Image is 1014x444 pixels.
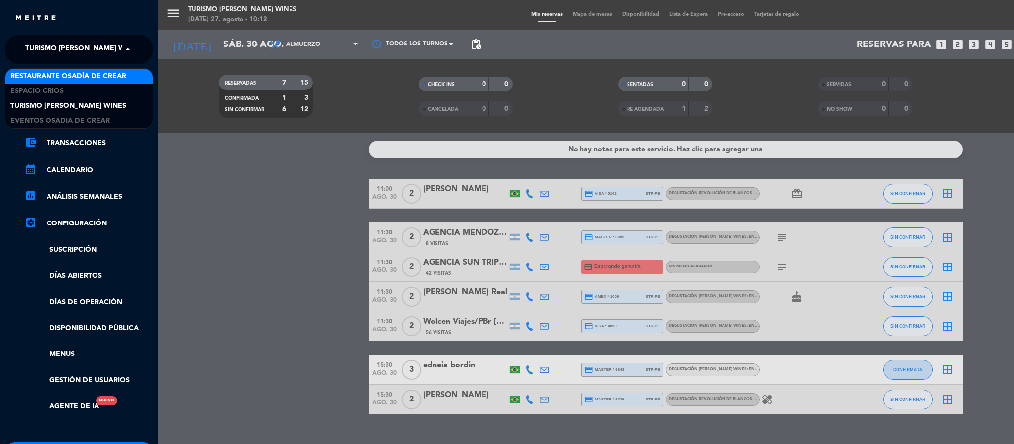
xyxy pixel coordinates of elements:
i: calendar_month [25,163,37,175]
i: settings_applications [25,217,37,228]
a: Suscripción [25,244,153,256]
i: account_balance_wallet [25,136,37,148]
a: Disponibilidad pública [25,323,153,334]
i: assessment [25,190,37,202]
span: Turismo [PERSON_NAME] Wines [25,39,141,60]
a: account_balance_walletTransacciones [25,137,153,149]
span: Restaurante Osadía de Crear [10,71,126,82]
span: Eventos Osadia de Crear [10,115,110,127]
img: MEITRE [15,15,57,22]
a: Gestión de usuarios [25,375,153,386]
a: assessmentANÁLISIS SEMANALES [25,191,153,203]
span: Turismo [PERSON_NAME] Wines [10,100,126,112]
a: Menus [25,349,153,360]
a: Días de Operación [25,297,153,308]
div: Nuevo [96,396,117,405]
span: Espacio Crios [10,86,64,97]
a: Agente de IANuevo [25,401,99,412]
a: Configuración [25,218,153,229]
span: pending_actions [470,39,482,50]
a: Días abiertos [25,270,153,282]
a: calendar_monthCalendario [25,164,153,176]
